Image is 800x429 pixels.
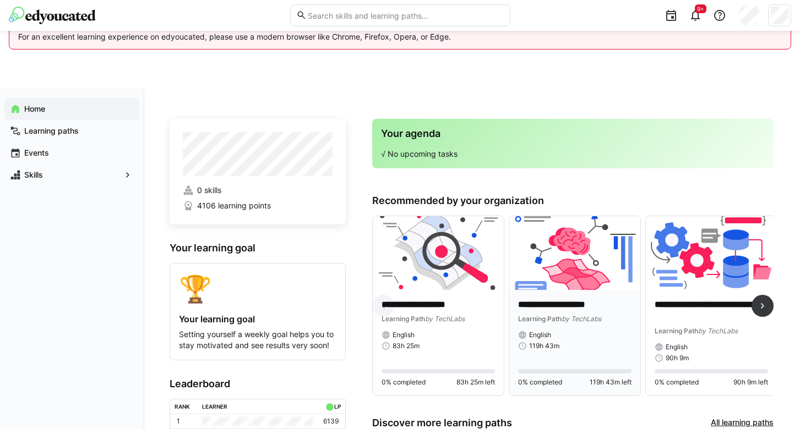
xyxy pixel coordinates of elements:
span: 0% completed [382,378,426,387]
span: 0% completed [655,378,699,387]
span: English [529,331,551,339]
span: Learning Path [518,315,562,323]
p: Setting yourself a weekly goal helps you to stay motivated and see results very soon! [179,329,336,351]
div: LP [334,403,341,410]
span: 90h 9m [666,354,689,362]
span: 90h 9m left [733,378,768,387]
img: image [373,216,504,290]
h3: Recommended by your organization [372,195,774,207]
div: Rank [175,403,190,410]
p: √ No upcoming tasks [381,148,765,159]
span: 4106 learning points [197,200,271,211]
span: by TechLabs [562,315,601,323]
h3: Leaderboard [170,378,346,390]
input: Search skills and learning paths… [307,10,504,20]
h3: Discover more learning paths [372,417,512,429]
span: English [393,331,415,339]
span: 0 skills [197,185,221,196]
a: 0 skills [183,185,333,196]
div: Learner [202,403,227,410]
p: For an excellent learning experience on edyoucated, please use a modern browser like Chrome, Fire... [18,31,782,42]
p: 1 [177,417,180,426]
span: English [666,343,688,351]
h3: Your learning goal [170,242,346,254]
img: image [646,216,777,290]
img: image [509,216,640,290]
span: by TechLabs [425,315,465,323]
span: 9+ [697,5,704,12]
span: Learning Path [655,327,698,335]
h3: Your agenda [381,128,765,140]
span: 0% completed [518,378,562,387]
span: 83h 25m left [456,378,495,387]
p: 6139 [323,417,339,426]
span: 83h 25m [393,342,420,350]
h4: Your learning goal [179,313,336,324]
span: by TechLabs [698,327,738,335]
span: Learning Path [382,315,425,323]
a: All learning paths [711,417,774,429]
div: 🏆 [179,272,336,305]
span: 119h 43m left [590,378,632,387]
span: 119h 43m [529,342,559,350]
